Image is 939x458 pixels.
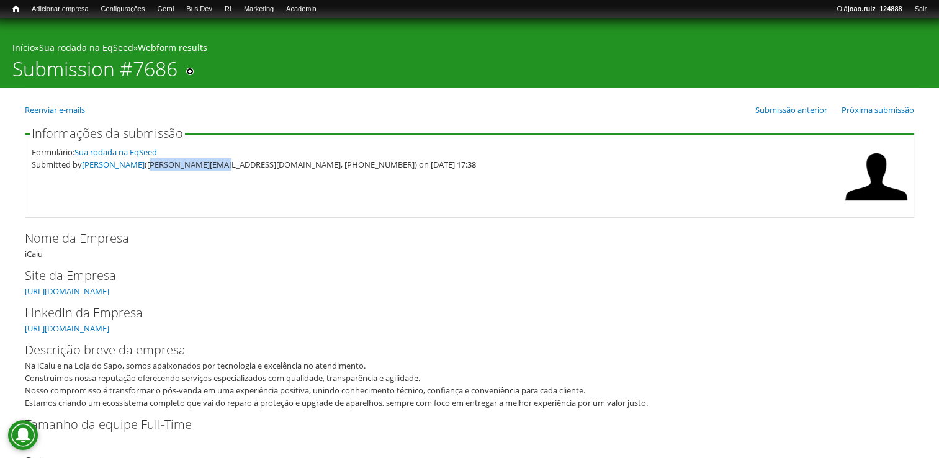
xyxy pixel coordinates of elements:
[30,127,185,140] legend: Informações da submissão
[39,42,133,53] a: Sua rodada na EqSeed
[12,4,19,13] span: Início
[151,3,180,16] a: Geral
[25,415,894,434] label: Tamanho da equipe Full-Time
[12,42,927,57] div: » »
[25,3,95,16] a: Adicionar empresa
[25,104,85,115] a: Reenviar e-mails
[12,57,177,88] h1: Submission #7686
[25,229,914,260] div: iCaiu
[32,146,839,158] div: Formulário:
[25,359,906,409] div: Na iCaiu e na Loja do Sapo, somos apaixonados por tecnologia e excelência no atendimento. Constru...
[95,3,151,16] a: Configurações
[32,158,839,171] div: Submitted by ([PERSON_NAME][EMAIL_ADDRESS][DOMAIN_NAME], [PHONE_NUMBER]) on [DATE] 17:38
[848,5,902,12] strong: joao.ruiz_124888
[74,146,157,158] a: Sua rodada na EqSeed
[830,3,908,16] a: Olájoao.ruiz_124888
[25,303,894,322] label: LinkedIn da Empresa
[845,199,907,210] a: Ver perfil do usuário.
[25,266,894,285] label: Site da Empresa
[25,323,109,334] a: [URL][DOMAIN_NAME]
[6,3,25,15] a: Início
[138,42,207,53] a: Webform results
[180,3,218,16] a: Bus Dev
[908,3,933,16] a: Sair
[12,42,35,53] a: Início
[25,285,109,297] a: [URL][DOMAIN_NAME]
[25,415,914,446] div: 70
[845,146,907,208] img: Foto de Frederico Luz
[218,3,238,16] a: RI
[82,159,145,170] a: [PERSON_NAME]
[25,341,894,359] label: Descrição breve da empresa
[280,3,323,16] a: Academia
[755,104,827,115] a: Submissão anterior
[238,3,280,16] a: Marketing
[25,229,894,248] label: Nome da Empresa
[842,104,914,115] a: Próxima submissão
